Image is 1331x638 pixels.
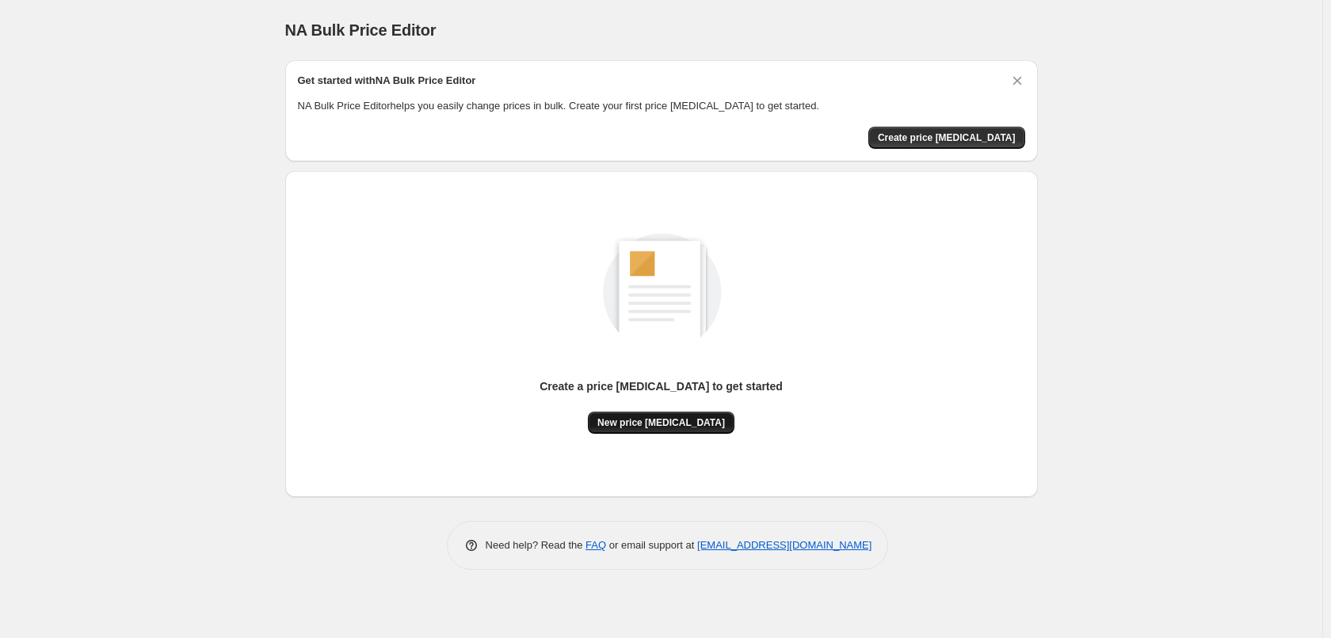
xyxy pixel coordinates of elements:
button: Create price change job [868,127,1025,149]
a: FAQ [585,539,606,551]
span: or email support at [606,539,697,551]
h2: Get started with NA Bulk Price Editor [298,73,476,89]
span: Create price [MEDICAL_DATA] [878,131,1016,144]
span: Need help? Read the [486,539,586,551]
span: NA Bulk Price Editor [285,21,437,39]
button: New price [MEDICAL_DATA] [588,412,734,434]
p: NA Bulk Price Editor helps you easily change prices in bulk. Create your first price [MEDICAL_DAT... [298,98,1025,114]
a: [EMAIL_ADDRESS][DOMAIN_NAME] [697,539,871,551]
p: Create a price [MEDICAL_DATA] to get started [540,378,783,394]
span: New price [MEDICAL_DATA] [597,416,725,429]
button: Dismiss card [1009,73,1025,89]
